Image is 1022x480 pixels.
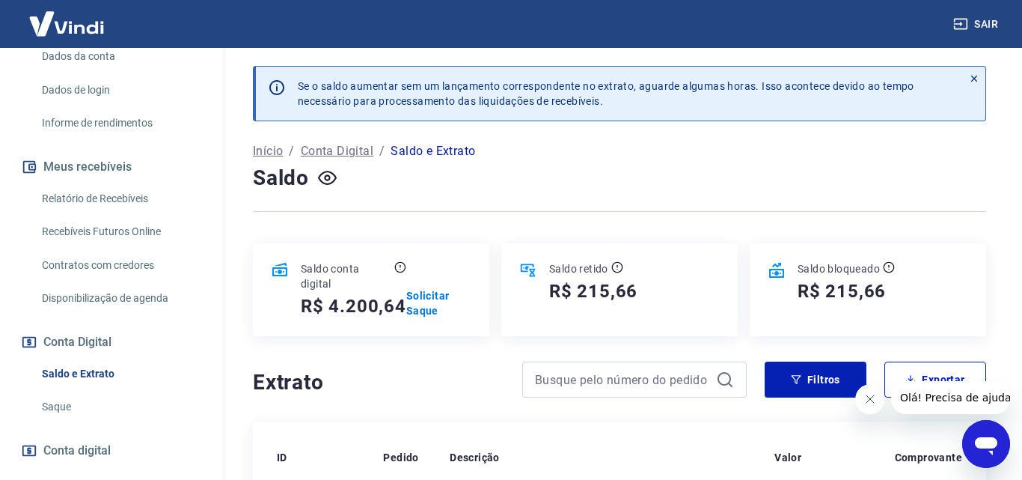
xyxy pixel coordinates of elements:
[379,142,385,160] p: /
[765,362,866,398] button: Filtros
[36,283,206,314] a: Disponibilização de agenda
[277,450,287,465] p: ID
[450,450,500,465] p: Descrição
[253,368,504,398] h4: Extrato
[884,362,986,398] button: Exportar
[18,1,115,46] img: Vindi
[36,41,206,72] a: Dados da conta
[298,79,914,109] p: Se o saldo aumentar sem um lançamento correspondente no extrato, aguarde algumas horas. Isso acon...
[406,288,471,318] a: Solicitar Saque
[43,440,111,461] span: Conta digital
[301,142,373,160] a: Conta Digital
[798,261,880,276] p: Saldo bloqueado
[549,261,608,276] p: Saldo retido
[535,368,710,391] input: Busque pelo número do pedido
[253,142,283,160] a: Início
[383,450,418,465] p: Pedido
[18,326,206,359] button: Conta Digital
[36,216,206,247] a: Recebíveis Futuros Online
[18,151,206,183] button: Meus recebíveis
[301,261,391,291] p: Saldo conta digital
[962,420,1010,468] iframe: Botão para abrir a janela de mensagens
[950,10,1004,38] button: Sair
[289,142,294,160] p: /
[855,384,885,414] iframe: Fechar mensagem
[798,279,886,303] h5: R$ 215,66
[36,75,206,106] a: Dados de login
[18,434,206,467] a: Conta digital
[9,10,126,22] span: Olá! Precisa de ajuda?
[36,183,206,214] a: Relatório de Recebíveis
[391,142,475,160] p: Saldo e Extrato
[36,359,206,389] a: Saldo e Extrato
[549,279,637,303] h5: R$ 215,66
[36,108,206,139] a: Informe de rendimentos
[253,163,309,193] h4: Saldo
[774,450,801,465] p: Valor
[36,250,206,281] a: Contratos com credores
[301,294,406,318] h5: R$ 4.200,64
[891,381,1010,414] iframe: Mensagem da empresa
[895,450,962,465] p: Comprovante
[36,392,206,422] a: Saque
